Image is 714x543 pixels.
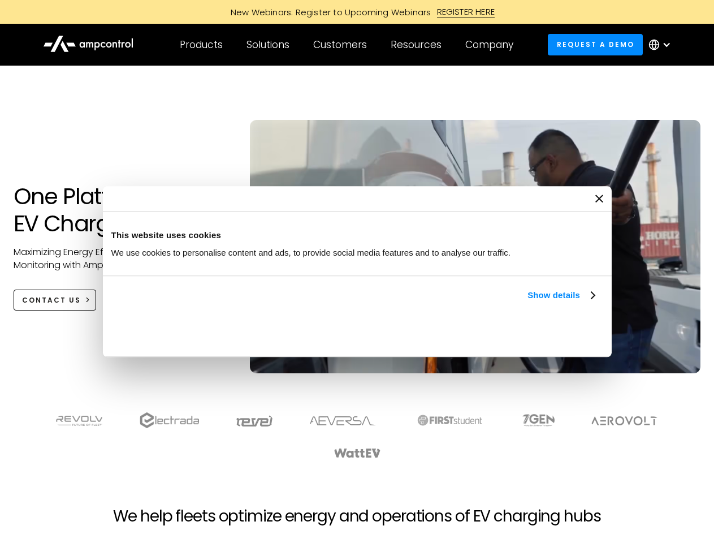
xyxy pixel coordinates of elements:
a: New Webinars: Register to Upcoming WebinarsREGISTER HERE [103,6,612,18]
img: Aerovolt Logo [591,416,658,425]
div: REGISTER HERE [437,6,495,18]
a: Show details [527,288,594,302]
div: Solutions [246,38,289,51]
a: CONTACT US [14,290,97,311]
span: We use cookies to personalise content and ads, to provide social media features and to analyse ou... [111,248,511,257]
h1: One Platform for EV Charging Hubs [14,183,228,237]
div: Customers [313,38,367,51]
img: electrada logo [140,412,199,428]
div: Resources [391,38,442,51]
a: Request a demo [548,34,643,55]
button: Close banner [595,195,603,202]
div: This website uses cookies [111,229,603,242]
button: Okay [436,315,599,348]
div: New Webinars: Register to Upcoming Webinars [219,6,437,18]
div: Products [180,38,223,51]
p: Maximizing Energy Efficiency, Uptime, and 24/7 Monitoring with Ampcontrol Solutions [14,246,228,271]
h2: We help fleets optimize energy and operations of EV charging hubs [113,507,600,526]
div: Company [465,38,513,51]
div: CONTACT US [22,295,81,305]
img: WattEV logo [334,449,381,458]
